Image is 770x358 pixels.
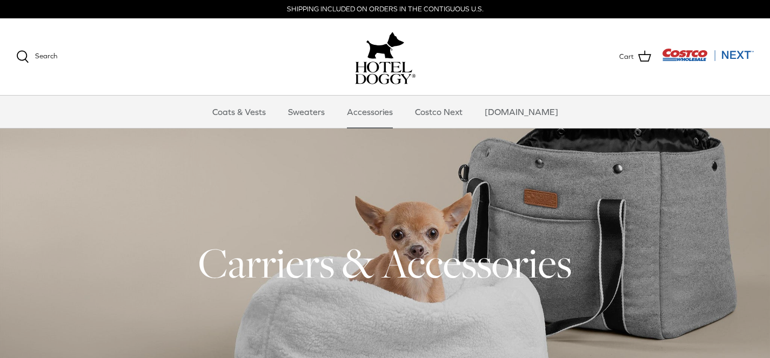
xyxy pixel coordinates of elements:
a: Accessories [337,96,403,128]
a: Coats & Vests [203,96,276,128]
span: Cart [619,51,634,63]
a: Search [16,50,57,63]
a: [DOMAIN_NAME] [475,96,568,128]
a: hoteldoggy.com hoteldoggycom [355,29,416,84]
a: Costco Next [405,96,472,128]
h1: Carriers & Accessories [16,237,754,289]
img: Costco Next [662,48,754,62]
a: Cart [619,50,651,64]
a: Sweaters [278,96,334,128]
span: Search [35,52,57,60]
a: Visit Costco Next [662,55,754,63]
img: hoteldoggy.com [366,29,404,62]
img: hoteldoggycom [355,62,416,84]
